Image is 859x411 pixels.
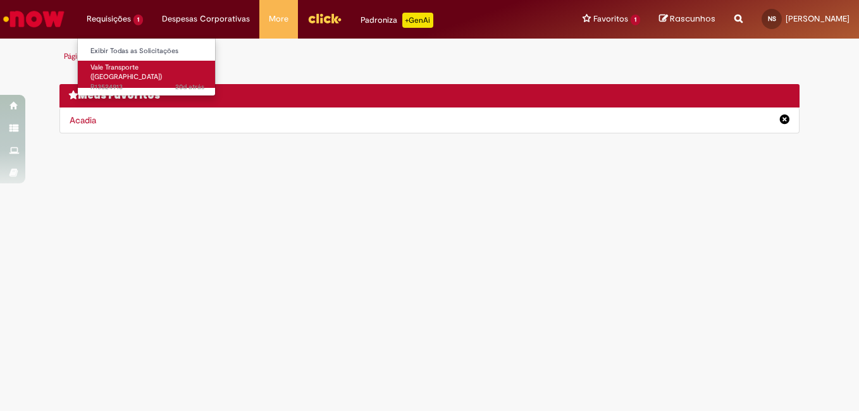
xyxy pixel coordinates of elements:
span: Rascunhos [670,13,715,25]
span: More [269,13,288,25]
span: Vale Transporte ([GEOGRAPHIC_DATA]) [90,63,162,82]
a: Rascunhos [659,13,715,25]
ul: Requisições [77,38,216,96]
span: [PERSON_NAME] [786,13,850,24]
p: +GenAi [402,13,433,28]
a: Página inicial [64,51,108,61]
span: 1 [133,15,143,25]
span: 1 [631,15,640,25]
span: Despesas Corporativas [162,13,250,25]
img: click_logo_yellow_360x200.png [307,9,342,28]
time: 11/09/2025 17:57:21 [175,82,204,92]
div: Padroniza [361,13,433,28]
a: Acadia [70,114,96,126]
span: Requisições [87,13,131,25]
a: Exibir Todas as Solicitações [78,44,217,58]
span: Favoritos [593,13,628,25]
span: NS [768,15,776,23]
img: ServiceNow [1,6,66,32]
span: 20d atrás [175,82,204,92]
ul: Trilhas de página [59,45,800,68]
a: Aberto R13524913 : Vale Transporte (VT) [78,61,217,88]
span: R13524913 [90,82,204,92]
